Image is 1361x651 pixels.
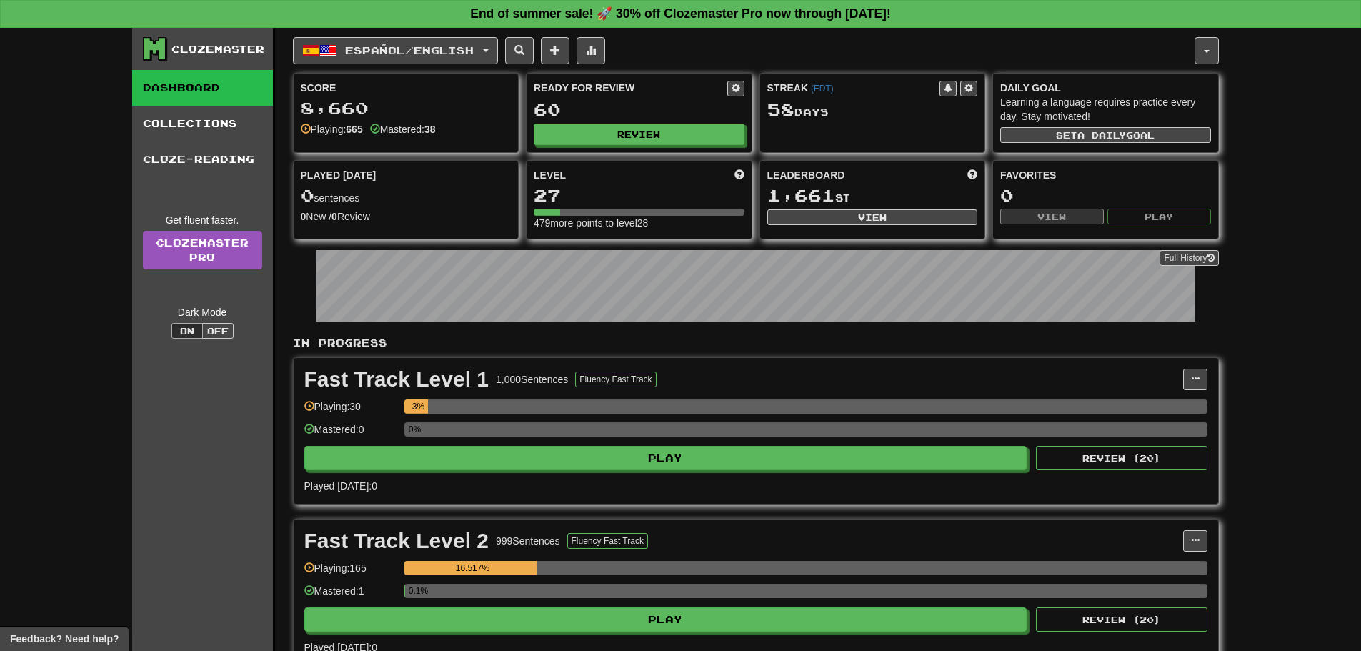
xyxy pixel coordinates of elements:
[534,187,744,204] div: 27
[767,81,940,95] div: Streak
[10,632,119,646] span: Open feedback widget
[534,216,744,230] div: 479 more points to level 28
[1000,127,1211,143] button: Seta dailygoal
[304,607,1027,632] button: Play
[301,81,512,95] div: Score
[301,211,306,222] strong: 0
[470,6,891,21] strong: End of summer sale! 🚀 30% off Clozemaster Pro now through [DATE]!
[171,323,203,339] button: On
[534,101,744,119] div: 60
[1000,168,1211,182] div: Favorites
[132,106,273,141] a: Collections
[505,37,534,64] button: Search sentences
[304,369,489,390] div: Fast Track Level 1
[496,372,568,387] div: 1,000 Sentences
[534,81,727,95] div: Ready for Review
[304,530,489,552] div: Fast Track Level 2
[534,168,566,182] span: Level
[1160,250,1218,266] button: Full History
[293,37,498,64] button: Español/English
[575,372,656,387] button: Fluency Fast Track
[409,561,537,575] div: 16.517%
[534,124,744,145] button: Review
[577,37,605,64] button: More stats
[1000,81,1211,95] div: Daily Goal
[132,141,273,177] a: Cloze-Reading
[304,422,397,446] div: Mastered: 0
[143,231,262,269] a: ClozemasterPro
[202,323,234,339] button: Off
[409,399,428,414] div: 3%
[293,336,1219,350] p: In Progress
[496,534,560,548] div: 999 Sentences
[541,37,569,64] button: Add sentence to collection
[301,168,377,182] span: Played [DATE]
[734,168,744,182] span: Score more points to level up
[767,168,845,182] span: Leaderboard
[767,209,978,225] button: View
[1107,209,1211,224] button: Play
[301,122,363,136] div: Playing:
[1000,209,1104,224] button: View
[132,70,273,106] a: Dashboard
[767,187,978,205] div: st
[171,42,264,56] div: Clozemaster
[304,480,377,492] span: Played [DATE]: 0
[345,44,474,56] span: Español / English
[811,84,834,94] a: (EDT)
[301,99,512,117] div: 8,660
[767,185,835,205] span: 1,661
[301,187,512,205] div: sentences
[767,99,794,119] span: 58
[370,122,436,136] div: Mastered:
[304,446,1027,470] button: Play
[301,209,512,224] div: New / Review
[304,584,397,607] div: Mastered: 1
[424,124,436,135] strong: 38
[346,124,362,135] strong: 665
[143,213,262,227] div: Get fluent faster.
[1000,95,1211,124] div: Learning a language requires practice every day. Stay motivated!
[567,533,648,549] button: Fluency Fast Track
[301,185,314,205] span: 0
[1036,607,1207,632] button: Review (20)
[767,101,978,119] div: Day s
[1036,446,1207,470] button: Review (20)
[304,399,397,423] div: Playing: 30
[1077,130,1126,140] span: a daily
[331,211,337,222] strong: 0
[1000,187,1211,204] div: 0
[967,168,977,182] span: This week in points, UTC
[143,305,262,319] div: Dark Mode
[304,561,397,585] div: Playing: 165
